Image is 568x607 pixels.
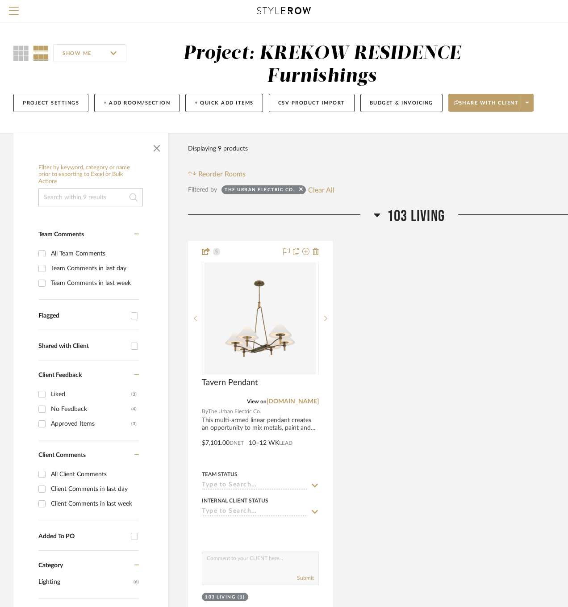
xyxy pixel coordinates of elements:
div: (4) [131,402,137,416]
div: Team Comments in last week [51,276,137,290]
span: View on [247,399,267,404]
span: By [202,407,208,416]
button: + Add Room/Section [94,94,180,112]
span: Tavern Pendant [202,378,258,388]
span: Lighting [38,574,131,590]
div: Team Comments in last day [51,261,137,276]
div: (1) [238,594,245,601]
div: No Feedback [51,402,131,416]
div: 0 [202,262,318,375]
div: (3) [131,387,137,402]
a: [DOMAIN_NAME] [267,398,319,405]
button: Share with client [448,94,534,112]
button: Clear All [308,184,334,196]
div: Displaying 9 products [188,140,248,158]
img: Tavern Pendant [205,263,316,374]
span: (6) [134,575,139,589]
div: 103 LIVING [205,594,235,601]
span: Category [38,562,63,569]
div: The Urban Electric Co. [225,187,295,196]
span: Client Feedback [38,372,82,378]
button: Reorder Rooms [188,169,246,180]
div: (3) [131,417,137,431]
span: Share with client [454,100,519,113]
input: Search within 9 results [38,188,143,206]
button: CSV Product Import [269,94,355,112]
input: Type to Search… [202,481,308,490]
div: Team Status [202,470,238,478]
div: All Team Comments [51,247,137,261]
div: Shared with Client [38,343,126,350]
div: Client Comments in last week [51,497,137,511]
button: Budget & Invoicing [360,94,443,112]
div: Internal Client Status [202,497,268,505]
div: Liked [51,387,131,402]
span: Reorder Rooms [198,169,246,180]
div: Approved Items [51,417,131,431]
h6: Filter by keyword, category or name prior to exporting to Excel or Bulk Actions [38,164,143,185]
div: Client Comments in last day [51,482,137,496]
div: Filtered by [188,185,217,195]
span: Client Comments [38,452,86,458]
button: Close [148,138,166,155]
span: Team Comments [38,231,84,238]
span: 103 LIVING [387,207,445,226]
button: Project Settings [13,94,88,112]
button: + Quick Add Items [185,94,263,112]
div: Project: KREKOW RESIDENCE Furnishings [183,44,461,86]
input: Type to Search… [202,508,308,516]
div: All Client Comments [51,467,137,481]
div: Flagged [38,312,126,320]
div: Added To PO [38,533,126,540]
span: The Urban Electric Co. [208,407,261,416]
button: Submit [297,574,314,582]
